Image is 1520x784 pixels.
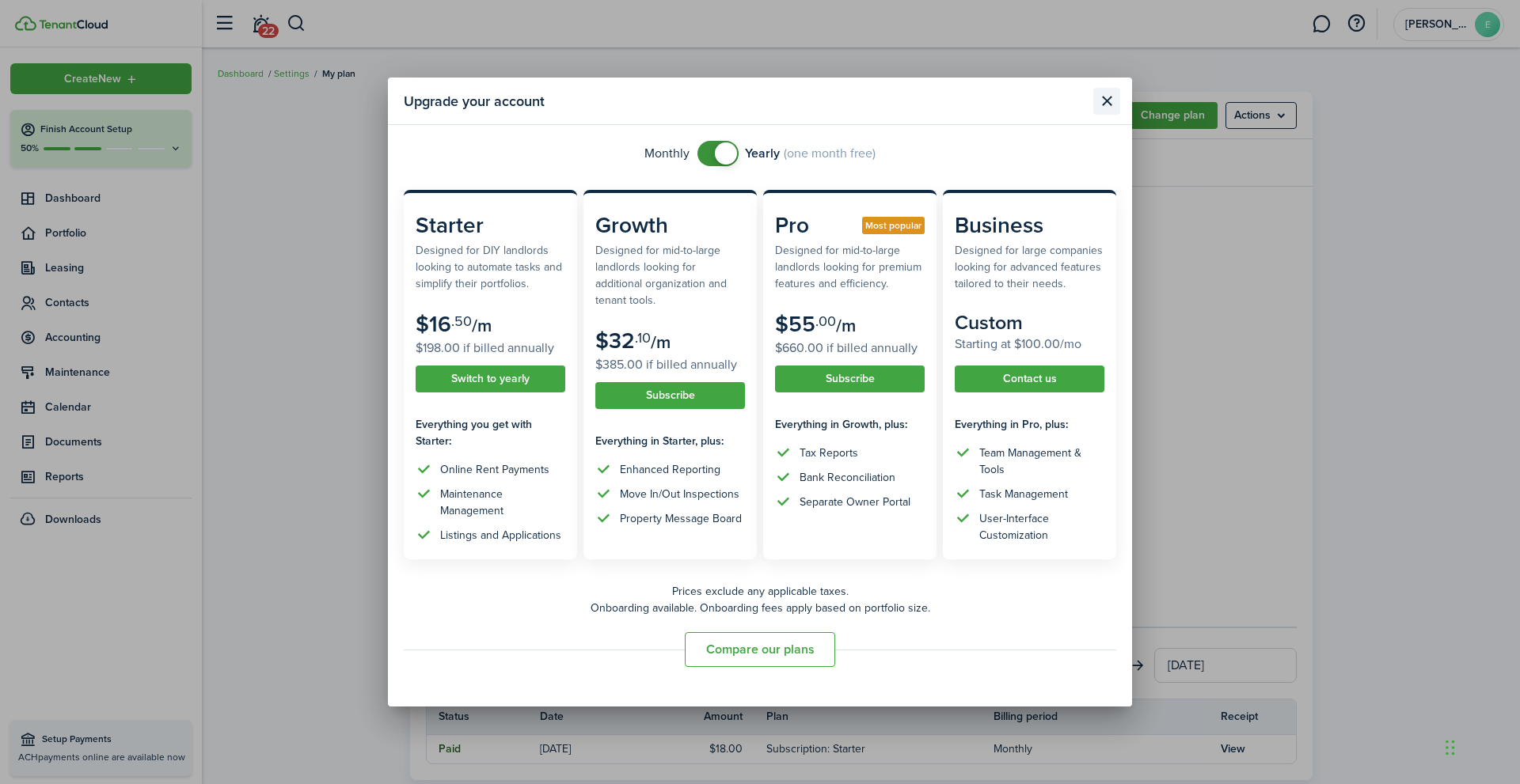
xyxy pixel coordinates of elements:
[800,445,858,461] div: Tax Reports
[836,312,856,339] subscription-pricing-card-price-period: /m
[472,312,492,339] subscription-pricing-card-price-period: /m
[595,242,745,309] subscription-pricing-card-description: Designed for mid-to-large landlords looking for additional organization and tenant tools.
[595,355,745,374] subscription-pricing-card-price-annual: $385.00 if billed annually
[440,461,549,478] div: Online Rent Payments
[979,486,1068,502] div: Task Management
[775,365,925,392] button: Subscribe
[595,324,635,357] subscription-pricing-card-price-amount: $32
[404,583,1116,616] p: Prices exclude any applicable taxes. Onboarding available. Onboarding fees apply based on portfol...
[595,433,745,449] subscription-pricing-card-features-title: Everything in Starter, plus:
[800,469,895,486] div: Bank Reconciliation
[595,209,745,242] subscription-pricing-card-title: Growth
[416,365,565,392] button: Switch to yearly
[1256,613,1520,784] iframe: Chat Widget
[404,85,1089,116] modal-title: Upgrade your account
[685,632,835,667] button: Compare our plans
[775,209,925,242] subscription-pricing-card-title: Pro
[451,311,472,331] subscription-pricing-card-price-cents: .50
[416,242,565,292] subscription-pricing-card-description: Designed for DIY landlords looking to automate tasks and simplify their portfolios.
[955,209,1104,242] subscription-pricing-card-title: Business
[955,335,1104,354] subscription-pricing-card-price-annual: Starting at $100.00/mo
[955,308,1023,337] subscription-pricing-card-price-amount: Custom
[416,416,565,449] subscription-pricing-card-features-title: Everything you get with Starter:
[416,308,451,340] subscription-pricing-card-price-amount: $16
[955,242,1104,292] subscription-pricing-card-description: Designed for large companies looking for advanced features tailored to their needs.
[775,339,925,358] subscription-pricing-card-price-annual: $660.00 if billed annually
[955,365,1104,392] button: Contact us
[979,510,1104,543] div: User-Interface Customization
[800,494,910,510] div: Separate Owner Portal
[595,382,745,409] button: Subscribe
[955,416,1104,433] subscription-pricing-card-features-title: Everything in Pro, plus:
[620,461,720,478] div: Enhanced Reporting
[440,486,565,519] div: Maintenance Management
[865,218,921,233] span: Most popular
[979,445,1104,478] div: Team Management & Tools
[644,144,690,163] span: Monthly
[1446,724,1455,771] div: Drag
[815,311,836,331] subscription-pricing-card-price-cents: .00
[416,339,565,358] subscription-pricing-card-price-annual: $198.00 if billed annually
[620,510,742,527] div: Property Message Board
[775,416,925,433] subscription-pricing-card-features-title: Everything in Growth, plus:
[775,308,815,340] subscription-pricing-card-price-amount: $55
[620,486,739,502] div: Move In/Out Inspections
[775,242,925,292] subscription-pricing-card-description: Designed for mid-to-large landlords looking for premium features and efficiency.
[651,329,671,355] subscription-pricing-card-price-period: /m
[440,527,561,543] div: Listings and Applications
[635,328,651,348] subscription-pricing-card-price-cents: .10
[416,209,565,242] subscription-pricing-card-title: Starter
[1093,88,1120,115] button: Close modal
